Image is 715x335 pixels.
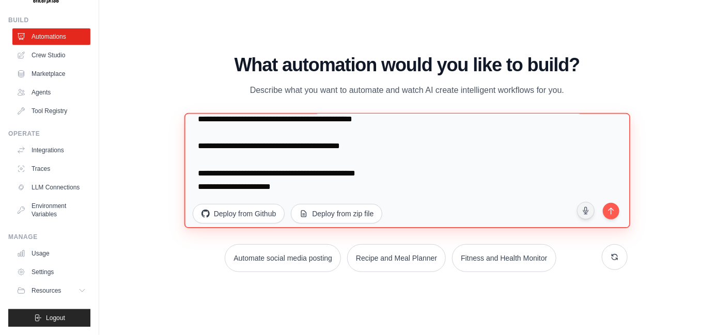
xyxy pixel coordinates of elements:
button: Recipe and Meal Planner [347,244,446,272]
a: Tool Registry [12,103,90,119]
a: Agents [12,84,90,101]
div: Build [8,16,90,24]
div: Manage [8,233,90,241]
button: Deploy from zip file [291,204,382,224]
a: Traces [12,161,90,177]
a: Crew Studio [12,47,90,63]
a: LLM Connections [12,179,90,196]
a: Usage [12,245,90,262]
button: Automate social media posting [225,244,341,272]
span: Logout [46,314,65,322]
iframe: Chat Widget [663,285,715,335]
a: Settings [12,264,90,280]
a: Environment Variables [12,198,90,222]
div: Operate [8,130,90,138]
h1: What automation would you like to build? [186,55,628,75]
button: Fitness and Health Monitor [452,244,556,272]
button: Logout [8,309,90,327]
button: Deploy from Github [193,204,285,224]
a: Automations [12,28,90,45]
a: Marketplace [12,66,90,82]
button: Resources [12,282,90,299]
p: Describe what you want to automate and watch AI create intelligent workflows for you. [234,84,581,97]
span: Resources [32,286,61,295]
a: Integrations [12,142,90,158]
